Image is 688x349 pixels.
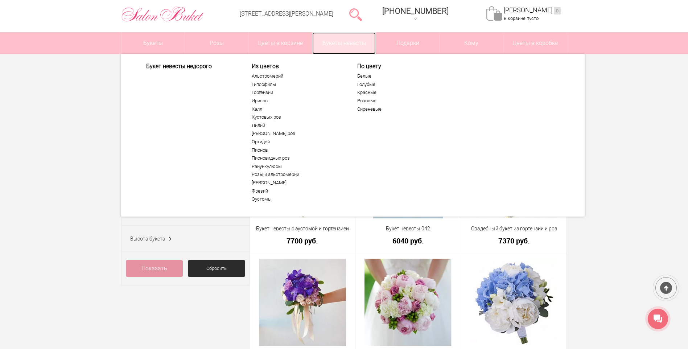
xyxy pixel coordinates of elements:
a: Букеты [121,32,185,54]
span: Кому [440,32,503,54]
a: Сиреневые [357,106,446,112]
a: Подарки [376,32,440,54]
a: 7700 руб. [255,237,351,245]
a: Эустомы [252,196,341,202]
a: Калл [252,106,341,112]
a: Букет невесты недорого [146,63,235,70]
img: Свадебный букет из роз и орхидей [259,259,346,346]
a: Букет невесты с эустомой и гортензией [255,225,351,233]
a: Белые [357,73,446,79]
span: Из цветов [252,63,341,70]
a: Букет невесты 042 [360,225,456,233]
a: Розы [185,32,248,54]
a: Лилий [252,123,341,128]
a: Орхидей [252,139,341,145]
a: Ранункулюсы [252,164,341,169]
a: Красные [357,90,446,95]
a: Голубые [357,82,446,87]
ins: 0 [554,7,561,15]
a: 6040 руб. [360,237,456,245]
a: [PHONE_NUMBER] [378,4,453,25]
img: Букет невесты с пионами и гортензией [364,259,452,346]
a: Свадебный букет из гортензии и роз [466,225,562,233]
a: Кустовых роз [252,114,341,120]
a: Фрезий [252,188,341,194]
img: Цветы Нижний Новгород [121,5,204,24]
a: Пионов [252,147,341,153]
a: [PERSON_NAME] роз [252,131,341,136]
a: [STREET_ADDRESS][PERSON_NAME] [240,10,333,17]
a: Цветы в коробке [503,32,567,54]
a: Гортензии [252,90,341,95]
a: Розы и альстромерии [252,172,341,177]
a: Альстромерий [252,73,341,79]
a: Гипсофилы [252,82,341,87]
a: Цветы в корзине [249,32,312,54]
a: [PERSON_NAME] [504,6,561,15]
span: В корзине пусто [504,16,539,21]
span: [PHONE_NUMBER] [382,7,449,16]
a: Показать [126,260,183,277]
a: [PERSON_NAME] [252,180,341,186]
a: Пионовидных роз [252,155,341,161]
a: Букеты невесты [312,32,376,54]
a: Ирисов [252,98,341,104]
img: Свадебный букет невесты из фрезий и гортензии [470,259,557,346]
a: 7370 руб. [466,237,562,245]
span: Высота букета [130,236,165,242]
a: Сбросить [188,260,245,277]
span: По цвету [357,63,446,70]
a: Розовые [357,98,446,104]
